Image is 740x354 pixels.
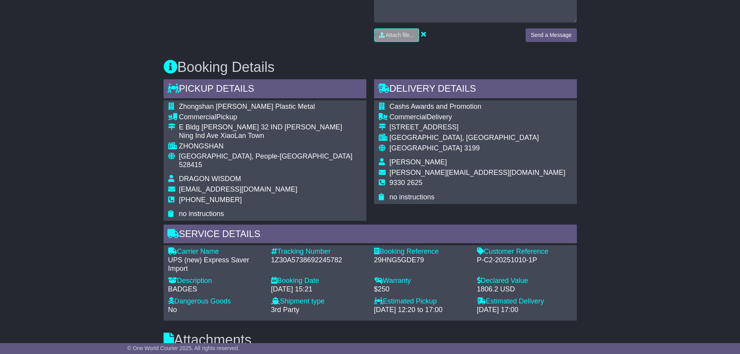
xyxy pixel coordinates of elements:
span: 9330 2625 [390,179,423,187]
div: BADGES [168,285,263,294]
div: Pickup Details [164,79,366,100]
div: E Bldg [PERSON_NAME] 32 IND [PERSON_NAME] [179,123,362,132]
div: [DATE] 12:20 to 17:00 [374,306,469,314]
div: Declared Value [477,277,572,285]
div: Estimated Pickup [374,297,469,306]
button: Send a Message [526,28,576,42]
div: ZHONGSHAN [179,142,362,151]
div: Description [168,277,263,285]
div: P-C2-20251010-1P [477,256,572,265]
span: 528415 [179,161,202,169]
div: Shipment type [271,297,366,306]
span: Commercial [179,113,216,121]
div: Warranty [374,277,469,285]
div: UPS (new) Express Saver Import [168,256,263,273]
span: [GEOGRAPHIC_DATA], People-[GEOGRAPHIC_DATA] [179,152,353,160]
span: no instructions [390,193,435,201]
div: Carrier Name [168,248,263,256]
span: no instructions [179,210,224,218]
div: Delivery Details [374,79,577,100]
span: [EMAIL_ADDRESS][DOMAIN_NAME] [179,185,298,193]
div: Pickup [179,113,362,122]
span: Zhongshan [PERSON_NAME] Plastic Metal [179,103,315,110]
div: 29HNG5GDE79 [374,256,469,265]
div: Delivery [390,113,566,122]
h3: Booking Details [164,59,577,75]
div: Tracking Number [271,248,366,256]
div: Booking Reference [374,248,469,256]
span: 3199 [464,144,480,152]
div: [GEOGRAPHIC_DATA], [GEOGRAPHIC_DATA] [390,134,566,142]
div: Estimated Delivery [477,297,572,306]
span: [GEOGRAPHIC_DATA] [390,144,462,152]
span: DRAGON WISDOM [179,175,241,183]
h3: Attachments [164,332,577,348]
span: Commercial [390,113,427,121]
span: [PERSON_NAME][EMAIL_ADDRESS][DOMAIN_NAME] [390,169,566,176]
span: © One World Courier 2025. All rights reserved. [127,345,240,351]
div: 1806.2 USD [477,285,572,294]
div: Service Details [164,225,577,246]
div: 1Z30A5738692245782 [271,256,366,265]
div: Dangerous Goods [168,297,263,306]
div: [DATE] 15:21 [271,285,366,294]
div: [DATE] 17:00 [477,306,572,314]
span: No [168,306,177,314]
span: 3rd Party [271,306,299,314]
div: [STREET_ADDRESS] [390,123,566,132]
div: Customer Reference [477,248,572,256]
span: [PERSON_NAME] [390,158,447,166]
span: Cashs Awards and Promotion [390,103,482,110]
div: Booking Date [271,277,366,285]
div: Ning Ind Ave XiaoLan Town [179,132,362,140]
span: [PHONE_NUMBER] [179,196,242,204]
div: $250 [374,285,469,294]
